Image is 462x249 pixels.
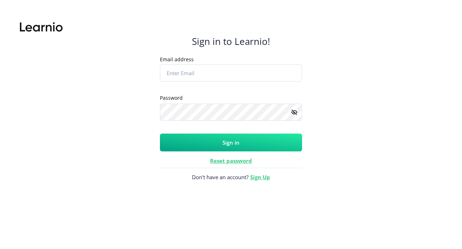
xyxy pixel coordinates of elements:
a: Sign Up [250,173,270,181]
label: Email address [160,56,194,63]
h4: Sign in to Learnio! [192,36,270,47]
label: Password [160,94,183,102]
button: Sign in [160,134,302,151]
a: Reset password [210,157,252,164]
img: Learnio.svg [20,20,63,34]
span: Don't have an account? [160,168,302,186]
input: Enter Email [160,64,302,82]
